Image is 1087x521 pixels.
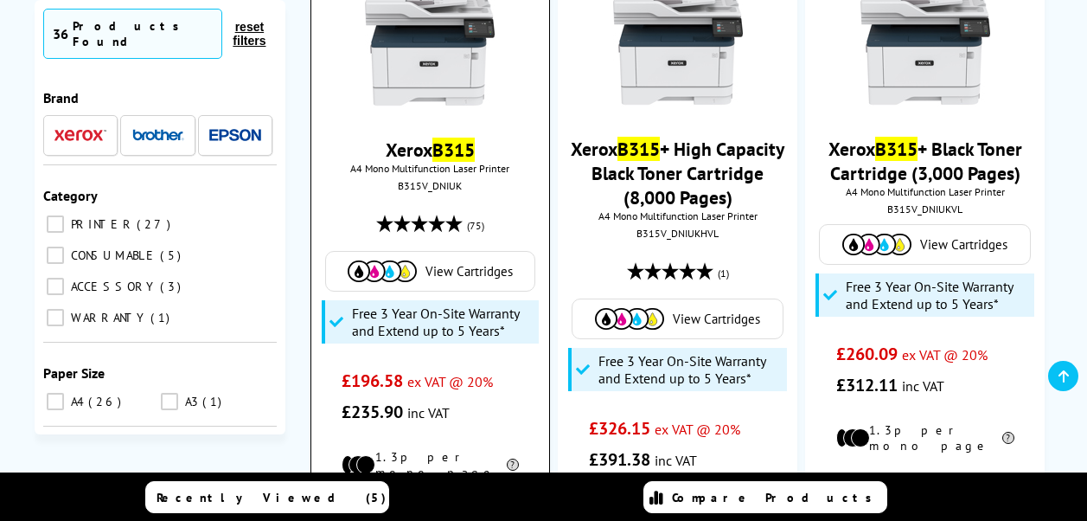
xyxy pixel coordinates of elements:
[828,137,1022,185] a: XeroxB315+ Black Toner Cartridge (3,000 Pages)
[53,25,68,42] span: 36
[818,203,1032,215] div: B315V_DNIUKVL
[589,448,650,471] span: £391.38
[181,394,201,409] span: A3
[589,417,650,440] span: £326.15
[67,216,135,232] span: PRINTER
[43,187,98,204] span: Category
[209,129,261,142] img: Epson
[43,364,105,382] span: Paper Size
[157,490,387,505] span: Recently Viewed (5)
[598,352,782,387] span: Free 3 Year On-Site Warranty and Extend up to 5 Years*
[342,370,403,392] span: £196.58
[673,311,760,327] span: View Cartridges
[67,310,149,325] span: WARRANTY
[67,248,158,263] span: CONSUMABLE
[846,278,1029,312] span: Free 3 Year On-Site Warranty and Extend up to 5 Years*
[67,279,158,294] span: ACCESSORY
[54,130,106,142] img: Xerox
[47,309,64,326] input: WARRANTY 1
[335,260,526,282] a: View Cartridges
[386,138,475,162] a: XeroxB315
[161,393,178,410] input: A3 1
[425,263,513,280] span: View Cartridges
[467,209,484,242] span: (75)
[47,215,64,233] input: PRINTER 27
[342,449,518,480] li: 1.3p per mono page
[836,422,1014,453] li: 1.3p per mono page
[202,394,226,409] span: 1
[160,248,185,263] span: 5
[672,490,881,505] span: Compare Products
[137,216,175,232] span: 27
[348,260,417,282] img: Cartridges
[571,227,784,240] div: B315V_DNIUKHVL
[814,185,1036,198] span: A4 Mono Multifunction Laser Printer
[352,305,534,339] span: Free 3 Year On-Site Warranty and Extend up to 5 Years*
[132,129,184,141] img: Brother
[566,209,789,222] span: A4 Mono Multifunction Laser Printer
[902,346,988,363] span: ex VAT @ 20%
[920,236,1007,253] span: View Cartridges
[160,279,185,294] span: 3
[432,138,475,162] mark: B315
[43,89,79,106] span: Brand
[814,466,1036,515] div: modal_delivery
[222,19,277,48] button: reset filters
[47,278,64,295] input: ACCESSORY 3
[836,374,898,396] span: £312.11
[828,234,1021,255] a: View Cartridges
[324,179,536,192] div: B315V_DNIUK
[407,373,493,390] span: ex VAT @ 20%
[595,308,664,330] img: Cartridges
[73,18,213,49] div: Products Found
[47,247,64,264] input: CONSUMABLE 5
[571,137,784,209] a: XeroxB315+ High Capacity Black Toner Cartridge (8,000 Pages)
[145,481,389,513] a: Recently Viewed (5)
[836,343,898,365] span: £260.09
[320,162,540,175] span: A4 Mono Multifunction Laser Printer
[150,310,174,325] span: 1
[342,401,403,423] span: £235.90
[88,394,125,409] span: 26
[47,393,64,410] input: A4 26
[842,234,911,255] img: Cartridges
[67,394,86,409] span: A4
[617,137,660,161] mark: B315
[407,404,450,421] span: inc VAT
[655,421,740,438] span: ex VAT @ 20%
[643,481,887,513] a: Compare Products
[718,257,729,290] span: (1)
[655,452,697,469] span: inc VAT
[581,308,774,330] a: View Cartridges
[875,137,918,161] mark: B315
[902,377,944,395] span: inc VAT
